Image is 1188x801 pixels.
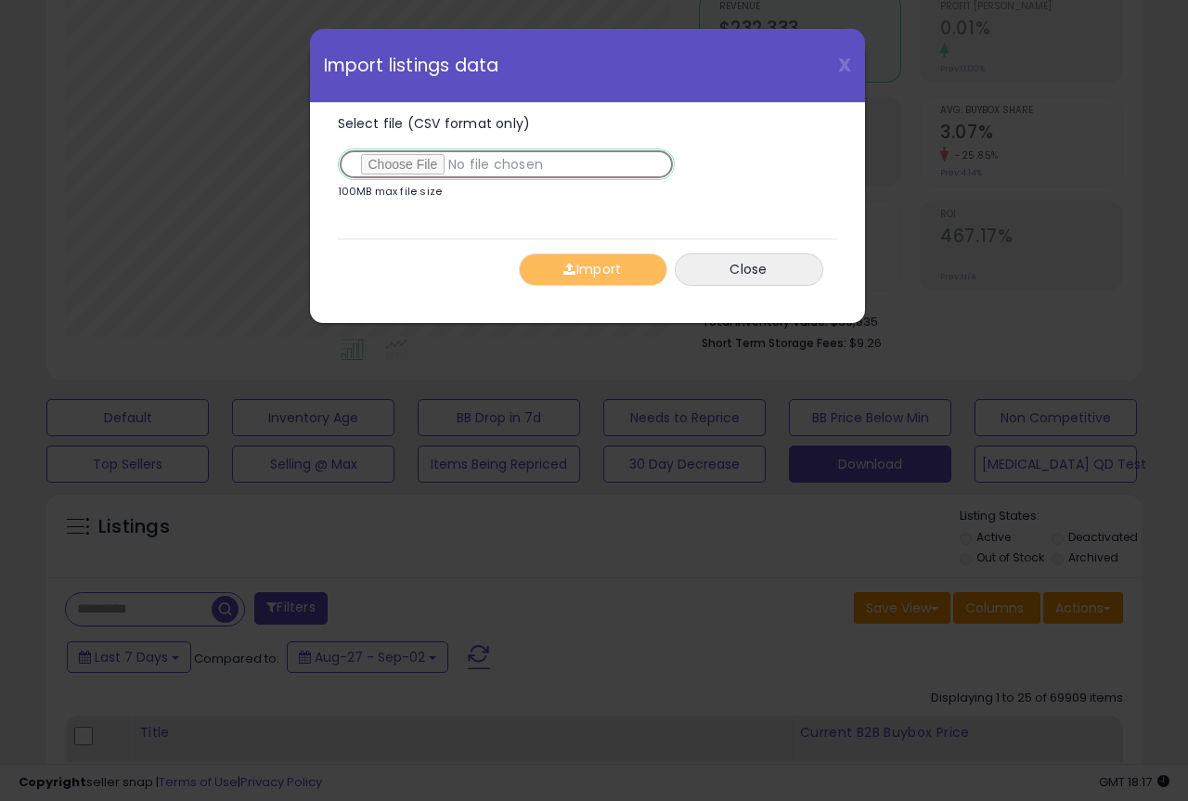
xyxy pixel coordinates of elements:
button: Import [519,253,667,286]
p: 100MB max file size [338,187,443,197]
span: Select file (CSV format only) [338,114,531,133]
span: Import listings data [324,57,499,74]
span: X [838,52,851,78]
button: Close [675,253,823,286]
